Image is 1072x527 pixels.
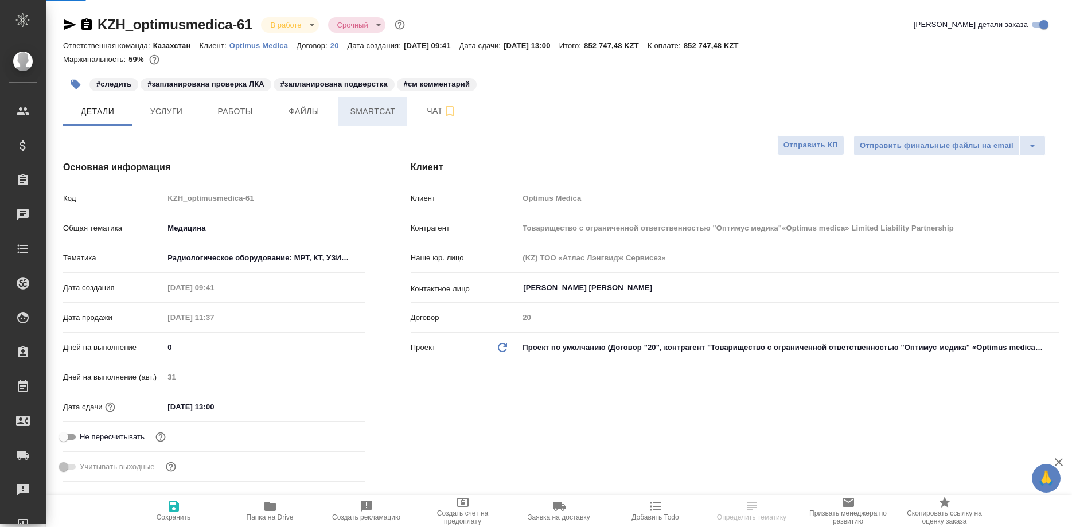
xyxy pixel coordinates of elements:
[276,104,332,119] span: Файлы
[348,41,404,50] p: Дата создания:
[147,52,162,67] button: 46722.42 RUB;
[318,495,415,527] button: Создать рекламацию
[459,41,504,50] p: Дата сдачи:
[345,104,400,119] span: Smartcat
[511,495,607,527] button: Заявка на доставку
[229,40,297,50] a: Optimus Medica
[63,401,103,413] p: Дата сдачи
[404,41,459,50] p: [DATE] 09:41
[153,430,168,444] button: Включи, если не хочешь, чтобы указанная дата сдачи изменилась после переставления заказа в 'Подтв...
[63,161,365,174] h4: Основная информация
[519,220,1059,236] input: Пустое поле
[163,309,264,326] input: Пустое поле
[63,72,88,97] button: Добавить тэг
[411,161,1059,174] h4: Клиент
[404,79,470,90] p: #см комментарий
[80,431,145,443] span: Не пересчитывать
[80,18,93,32] button: Скопировать ссылку
[70,104,125,119] span: Детали
[247,513,294,521] span: Папка на Drive
[783,139,838,152] span: Отправить КП
[63,55,128,64] p: Маржинальность:
[139,79,272,88] span: запланирована проверка ЛКА
[896,495,993,527] button: Скопировать ссылку на оценку заказа
[717,513,786,521] span: Определить тематику
[807,509,890,525] span: Призвать менеджера по развитию
[411,312,519,323] p: Договор
[1032,464,1061,493] button: 🙏
[903,509,986,525] span: Скопировать ссылку на оценку заказа
[103,400,118,415] button: Если добавить услуги и заполнить их объемом, то дата рассчитается автоматически
[280,79,388,90] p: #запланирована подверстка
[704,495,800,527] button: Определить тематику
[157,513,191,521] span: Сохранить
[98,17,252,32] a: KZH_optimusmedica-61
[528,513,590,521] span: Заявка на доставку
[63,252,163,264] p: Тематика
[800,495,896,527] button: Призвать менеджера по развитию
[411,252,519,264] p: Наше юр. лицо
[328,17,385,33] div: В работе
[559,41,584,50] p: Итого:
[63,372,163,383] p: Дней на выполнение (авт.)
[222,495,318,527] button: Папка на Drive
[63,222,163,234] p: Общая тематика
[519,190,1059,206] input: Пустое поле
[163,218,364,238] div: Медицина
[330,41,348,50] p: 20
[914,19,1028,30] span: [PERSON_NAME] детали заказа
[519,309,1059,326] input: Пустое поле
[208,104,263,119] span: Работы
[267,20,305,30] button: В работе
[163,339,364,356] input: ✎ Введи что-нибудь
[422,509,504,525] span: Создать счет на предоплату
[411,342,436,353] p: Проект
[297,41,330,50] p: Договор:
[443,104,457,118] svg: Подписаться
[411,193,519,204] p: Клиент
[777,135,844,155] button: Отправить КП
[163,459,178,474] button: Выбери, если сб и вс нужно считать рабочими днями для выполнения заказа.
[332,513,400,521] span: Создать рекламацию
[163,369,364,385] input: Пустое поле
[126,495,222,527] button: Сохранить
[853,135,1046,156] div: split button
[684,41,747,50] p: 852 747,48 KZT
[334,20,372,30] button: Срочный
[1036,466,1056,490] span: 🙏
[80,461,155,473] span: Учитывать выходные
[1053,287,1055,289] button: Open
[163,190,364,206] input: Пустое поле
[519,249,1059,266] input: Пустое поле
[330,40,348,50] a: 20
[860,139,1013,153] span: Отправить финальные файлы на email
[272,79,396,88] span: запланирована подверстка
[261,17,318,33] div: В работе
[415,495,511,527] button: Создать счет на предоплату
[63,282,163,294] p: Дата создания
[396,79,478,88] span: см комментарий
[648,41,684,50] p: К оплате:
[139,104,194,119] span: Услуги
[853,135,1020,156] button: Отправить финальные файлы на email
[128,55,146,64] p: 59%
[411,222,519,234] p: Контрагент
[96,79,131,90] p: #следить
[199,41,229,50] p: Клиент:
[163,248,364,268] div: Радиологическое оборудование: МРТ, КТ, УЗИ, рентгенография
[63,18,77,32] button: Скопировать ссылку для ЯМессенджера
[63,342,163,353] p: Дней на выполнение
[63,312,163,323] p: Дата продажи
[392,17,407,32] button: Доп статусы указывают на важность/срочность заказа
[414,104,469,118] span: Чат
[631,513,679,521] span: Добавить Todo
[411,283,519,295] p: Контактное лицо
[88,79,139,88] span: следить
[504,41,559,50] p: [DATE] 13:00
[63,193,163,204] p: Код
[153,41,200,50] p: Казахстан
[147,79,264,90] p: #запланирована проверка ЛКА
[63,41,153,50] p: Ответственная команда:
[229,41,297,50] p: Optimus Medica
[607,495,704,527] button: Добавить Todo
